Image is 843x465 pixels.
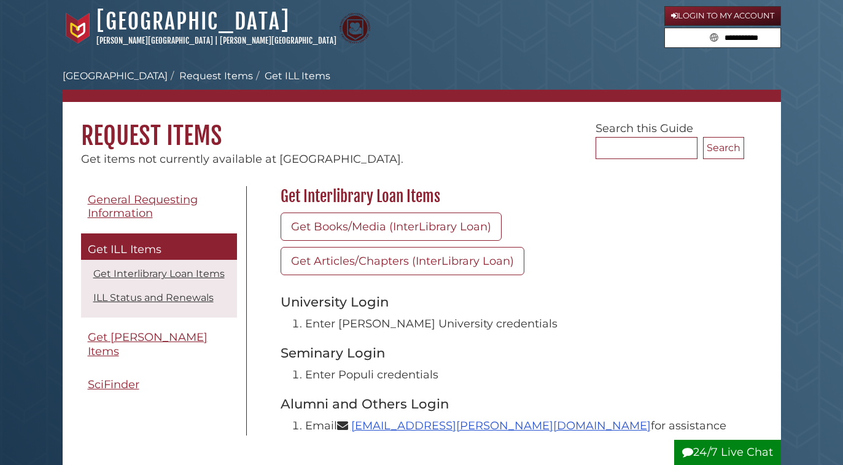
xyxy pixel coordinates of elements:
a: Login to My Account [664,6,781,26]
button: 24/7 Live Chat [674,440,781,465]
nav: breadcrumb [63,69,781,102]
a: General Requesting Information [81,186,237,227]
span: Get items not currently available at [GEOGRAPHIC_DATA]. [81,152,403,166]
li: Enter Populi credentials [305,367,738,383]
a: [PERSON_NAME][GEOGRAPHIC_DATA] [96,36,213,45]
li: Email for assistance [305,418,738,434]
a: [EMAIL_ADDRESS][PERSON_NAME][DOMAIN_NAME] [351,419,651,432]
h3: Alumni and Others Login [281,396,738,412]
a: Get Interlibrary Loan Items [93,268,225,279]
h3: Seminary Login [281,345,738,361]
button: Search [703,137,744,159]
span: General Requesting Information [88,193,198,221]
span: | [215,36,218,45]
a: ILL Status and Renewals [93,292,214,303]
h1: Request Items [63,102,781,151]
img: Calvin University [63,13,93,44]
li: Enter [PERSON_NAME] University credentials [305,316,738,332]
a: SciFinder [81,371,237,399]
button: Search [706,28,722,45]
span: SciFinder [88,378,139,391]
a: Get [PERSON_NAME] Items [81,324,237,365]
a: [GEOGRAPHIC_DATA] [63,70,168,82]
span: Get [PERSON_NAME] Items [88,330,208,358]
a: Get Articles/Chapters (InterLibrary Loan) [281,247,524,275]
a: Get Books/Media (InterLibrary Loan) [281,213,502,241]
a: [GEOGRAPHIC_DATA] [96,8,290,35]
h3: University Login [281,294,738,310]
form: Search library guides, policies, and FAQs. [664,28,781,49]
img: Calvin Theological Seminary [340,13,370,44]
h2: Get Interlibrary Loan Items [274,187,744,206]
a: [PERSON_NAME][GEOGRAPHIC_DATA] [220,36,336,45]
span: Get ILL Items [88,243,161,256]
div: Guide Pages [81,186,237,405]
li: Get ILL Items [253,69,330,84]
a: Get ILL Items [81,233,237,260]
a: Request Items [179,70,253,82]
